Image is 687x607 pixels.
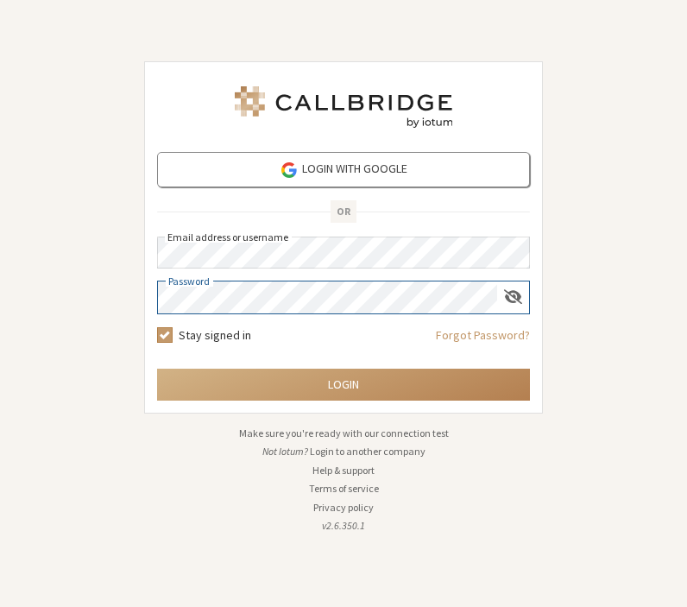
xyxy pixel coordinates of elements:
[144,444,543,459] li: Not Iotum?
[231,86,456,128] img: Iotum
[157,369,530,401] button: Login
[310,444,425,459] button: Login to another company
[280,161,299,180] img: google-icon.png
[158,281,497,313] input: Password
[309,482,379,495] a: Terms of service
[497,281,529,312] div: Show password
[179,326,251,345] label: Stay signed in
[313,501,374,514] a: Privacy policy
[312,464,375,477] a: Help & support
[436,326,530,357] a: Forgot Password?
[157,152,530,187] a: Login with Google
[331,200,356,223] span: OR
[239,427,449,439] a: Make sure you're ready with our connection test
[144,518,543,534] li: v2.6.350.1
[157,237,530,269] input: Email address or username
